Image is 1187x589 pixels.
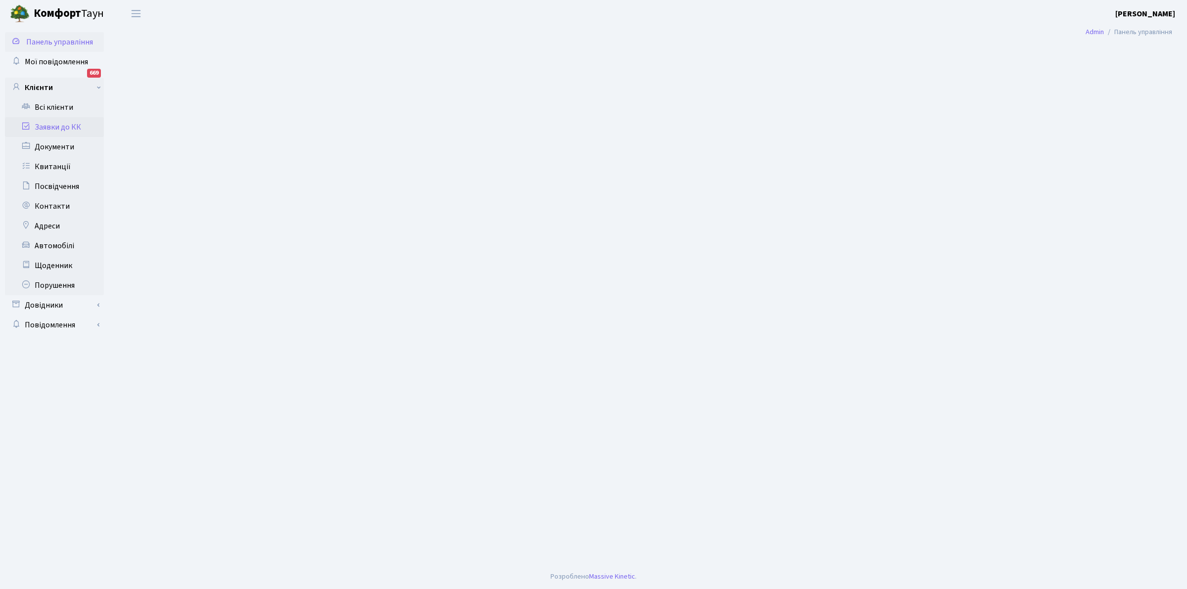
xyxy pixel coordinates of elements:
div: Розроблено . [550,571,637,582]
b: [PERSON_NAME] [1115,8,1175,19]
a: Квитанції [5,157,104,177]
div: 669 [87,69,101,78]
li: Панель управління [1104,27,1172,38]
span: Таун [34,5,104,22]
a: Повідомлення [5,315,104,335]
a: Massive Kinetic [589,571,635,582]
nav: breadcrumb [1071,22,1187,43]
a: Посвідчення [5,177,104,196]
a: Документи [5,137,104,157]
b: Комфорт [34,5,81,21]
a: Адреси [5,216,104,236]
a: Клієнти [5,78,104,97]
a: Довідники [5,295,104,315]
span: Панель управління [26,37,93,47]
a: Заявки до КК [5,117,104,137]
a: Контакти [5,196,104,216]
a: Мої повідомлення669 [5,52,104,72]
span: Мої повідомлення [25,56,88,67]
a: Всі клієнти [5,97,104,117]
a: Щоденник [5,256,104,275]
a: Автомобілі [5,236,104,256]
a: Панель управління [5,32,104,52]
a: Admin [1086,27,1104,37]
a: Порушення [5,275,104,295]
button: Переключити навігацію [124,5,148,22]
img: logo.png [10,4,30,24]
a: [PERSON_NAME] [1115,8,1175,20]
